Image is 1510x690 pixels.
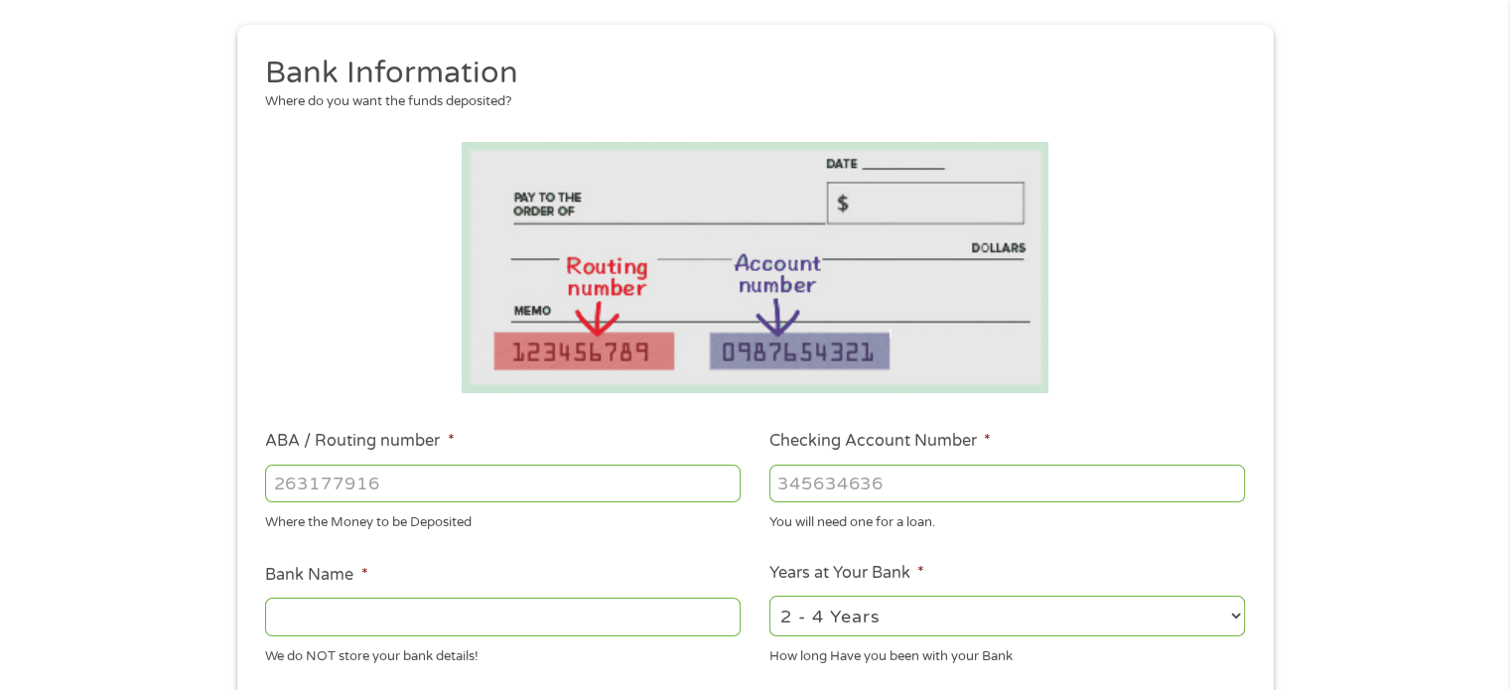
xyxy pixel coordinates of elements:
[769,431,991,452] label: Checking Account Number
[769,563,924,584] label: Years at Your Bank
[265,54,1230,93] h2: Bank Information
[462,142,1049,393] img: Routing number location
[265,506,741,533] div: Where the Money to be Deposited
[265,92,1230,112] div: Where do you want the funds deposited?
[769,506,1245,533] div: You will need one for a loan.
[769,465,1245,502] input: 345634636
[265,431,454,452] label: ABA / Routing number
[265,565,367,586] label: Bank Name
[265,465,741,502] input: 263177916
[265,639,741,666] div: We do NOT store your bank details!
[769,639,1245,666] div: How long Have you been with your Bank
